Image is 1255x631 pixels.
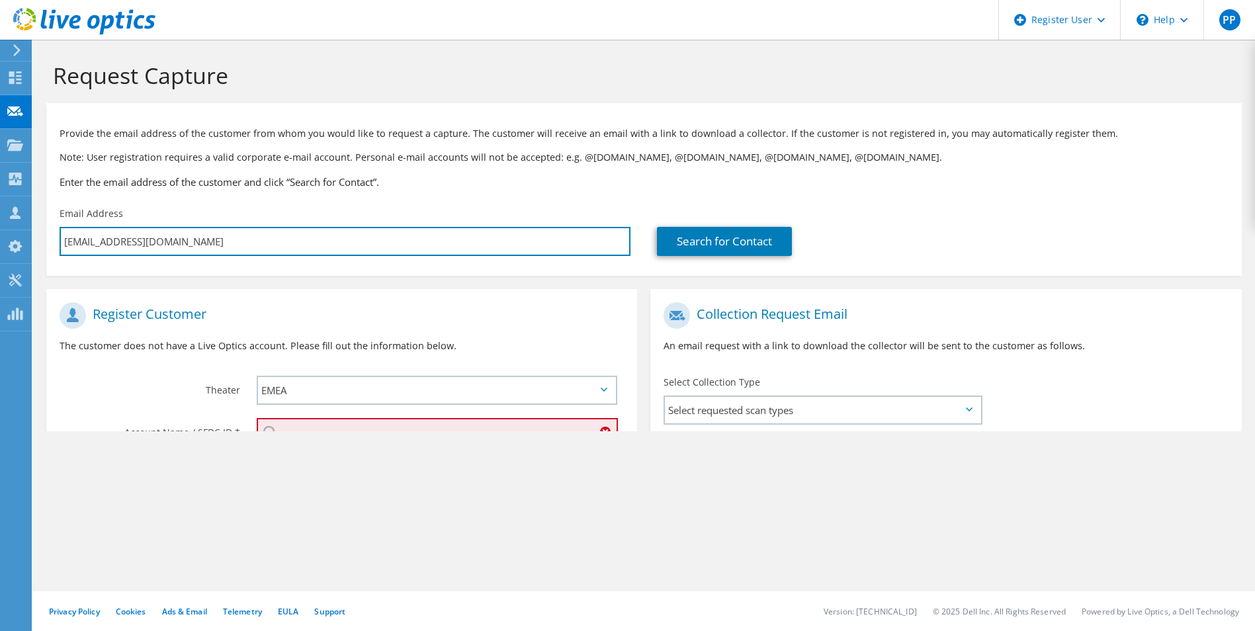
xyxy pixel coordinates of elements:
[314,606,345,617] a: Support
[650,429,1241,478] div: Requested Collections
[49,606,100,617] a: Privacy Policy
[60,175,1229,189] h3: Enter the email address of the customer and click “Search for Contact”.
[1219,9,1240,30] span: PP
[60,418,240,439] label: Account Name / SFDC ID *
[60,207,123,220] label: Email Address
[664,376,760,389] label: Select Collection Type
[223,606,262,617] a: Telemetry
[664,339,1228,353] p: An email request with a link to download the collector will be sent to the customer as follows.
[665,397,980,423] span: Select requested scan types
[664,302,1221,329] h1: Collection Request Email
[824,606,917,617] li: Version: [TECHNICAL_ID]
[162,606,207,617] a: Ads & Email
[60,339,624,353] p: The customer does not have a Live Optics account. Please fill out the information below.
[60,150,1229,165] p: Note: User registration requires a valid corporate e-mail account. Personal e-mail accounts will ...
[60,126,1229,141] p: Provide the email address of the customer from whom you would like to request a capture. The cust...
[60,376,240,397] label: Theater
[657,227,792,256] a: Search for Contact
[53,62,1229,89] h1: Request Capture
[60,302,617,329] h1: Register Customer
[278,606,298,617] a: EULA
[116,606,146,617] a: Cookies
[1137,14,1148,26] svg: \n
[1082,606,1239,617] li: Powered by Live Optics, a Dell Technology
[933,606,1066,617] li: © 2025 Dell Inc. All Rights Reserved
